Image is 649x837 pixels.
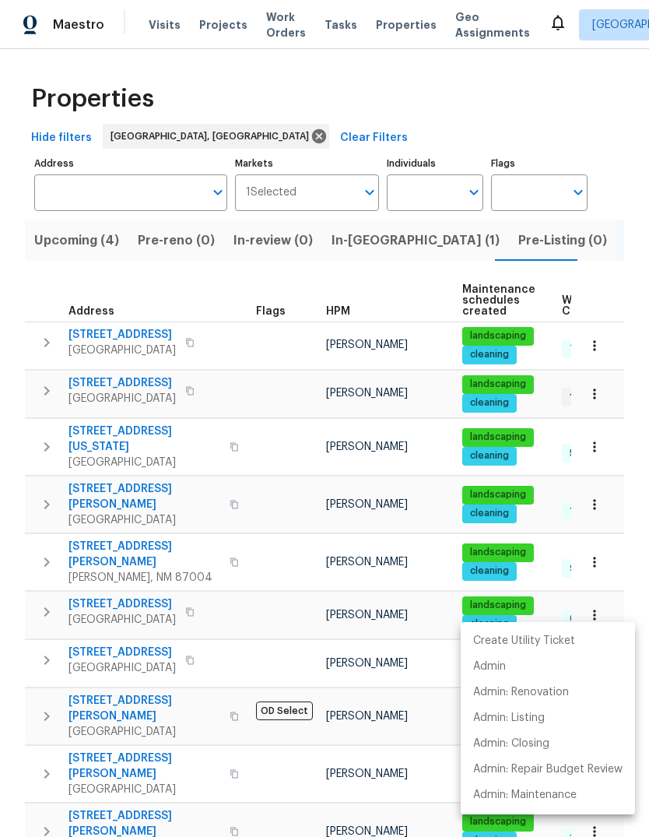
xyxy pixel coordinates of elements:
p: Admin: Repair Budget Review [473,761,623,778]
p: Create Utility Ticket [473,633,575,649]
p: Admin: Maintenance [473,787,577,804]
p: Admin [473,659,506,675]
p: Admin: Closing [473,736,549,752]
p: Admin: Renovation [473,684,569,701]
p: Admin: Listing [473,710,545,726]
